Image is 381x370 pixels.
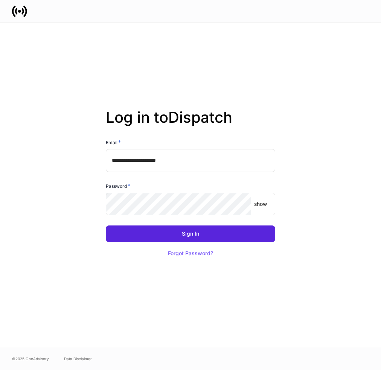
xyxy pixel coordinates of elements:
h2: Log in to Dispatch [106,108,275,139]
button: Forgot Password? [158,245,223,262]
p: show [254,200,267,208]
div: Forgot Password? [168,251,213,256]
span: © 2025 OneAdvisory [12,356,49,362]
a: Data Disclaimer [64,356,92,362]
div: Sign In [182,231,199,236]
h6: Password [106,182,130,190]
button: Sign In [106,225,275,242]
h6: Email [106,139,121,146]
